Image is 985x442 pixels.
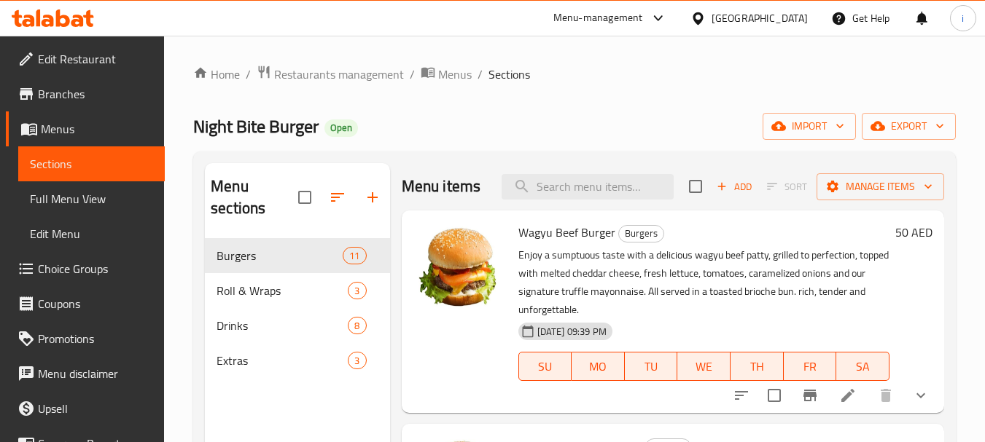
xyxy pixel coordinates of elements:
[246,66,251,83] li: /
[205,273,389,308] div: Roll & Wraps3
[962,10,964,26] span: i
[502,174,674,200] input: search
[38,260,153,277] span: Choice Groups
[677,352,731,381] button: WE
[413,222,507,315] img: Wagyu Beef Burger
[217,282,348,299] span: Roll & Wraps
[715,178,754,195] span: Add
[38,330,153,347] span: Promotions
[862,113,956,140] button: export
[320,180,355,215] span: Sort sections
[836,352,889,381] button: SA
[842,356,884,377] span: SA
[903,378,938,413] button: show more
[18,146,165,181] a: Sections
[205,232,389,384] nav: Menu sections
[38,85,153,103] span: Branches
[205,308,389,343] div: Drinks8
[488,66,530,83] span: Sections
[759,380,790,411] span: Select to update
[421,65,472,84] a: Menus
[895,222,933,242] h6: 50 AED
[553,9,643,27] div: Menu-management
[217,317,348,334] span: Drinks
[868,378,903,413] button: delete
[478,66,483,83] li: /
[30,155,153,173] span: Sections
[790,356,831,377] span: FR
[828,178,933,196] span: Manage items
[6,76,165,111] a: Branches
[817,173,944,200] button: Manage items
[193,66,240,83] a: Home
[348,282,366,299] div: items
[324,119,358,137] div: Open
[324,122,358,134] span: Open
[6,356,165,391] a: Menu disclaimer
[618,225,664,242] div: Burgers
[683,356,725,377] span: WE
[193,110,319,143] span: Night Bite Burger
[731,352,784,381] button: TH
[193,65,956,84] nav: breadcrumb
[343,249,365,263] span: 11
[784,352,837,381] button: FR
[6,111,165,146] a: Menus
[410,66,415,83] li: /
[518,221,615,243] span: Wagyu Beef Burger
[518,352,572,381] button: SU
[355,180,390,215] button: Add section
[289,182,320,213] span: Select all sections
[6,251,165,286] a: Choice Groups
[711,175,758,198] button: Add
[763,113,856,140] button: import
[873,117,944,135] span: export
[6,286,165,321] a: Coupons
[18,181,165,216] a: Full Menu View
[343,247,366,264] div: items
[6,321,165,356] a: Promotions
[619,225,663,242] span: Burgers
[41,120,153,138] span: Menus
[532,325,612,339] span: [DATE] 09:39 PM
[18,216,165,251] a: Edit Menu
[736,356,778,377] span: TH
[205,238,389,273] div: Burgers11
[6,391,165,426] a: Upsell
[348,317,366,334] div: items
[38,50,153,68] span: Edit Restaurant
[525,356,567,377] span: SU
[912,387,930,404] svg: Show Choices
[38,400,153,417] span: Upsell
[577,356,619,377] span: MO
[793,378,828,413] button: Branch-specific-item
[680,171,711,202] span: Select section
[774,117,844,135] span: import
[758,175,817,198] span: Select section first
[518,246,889,319] p: Enjoy a sumptuous taste with a delicious wagyu beef patty, grilled to perfection, topped with mel...
[217,247,343,264] span: Burgers
[631,356,672,377] span: TU
[438,66,472,83] span: Menus
[402,175,481,197] h2: Menu items
[6,42,165,76] a: Edit Restaurant
[217,352,348,369] span: Extras
[572,352,625,381] button: MO
[257,65,404,84] a: Restaurants management
[348,352,366,369] div: items
[274,66,404,83] span: Restaurants management
[30,190,153,208] span: Full Menu View
[711,175,758,198] span: Add item
[712,10,808,26] div: [GEOGRAPHIC_DATA]
[724,378,759,413] button: sort-choices
[625,352,678,381] button: TU
[349,319,365,333] span: 8
[38,295,153,312] span: Coupons
[349,354,365,368] span: 3
[30,225,153,242] span: Edit Menu
[38,365,153,382] span: Menu disclaimer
